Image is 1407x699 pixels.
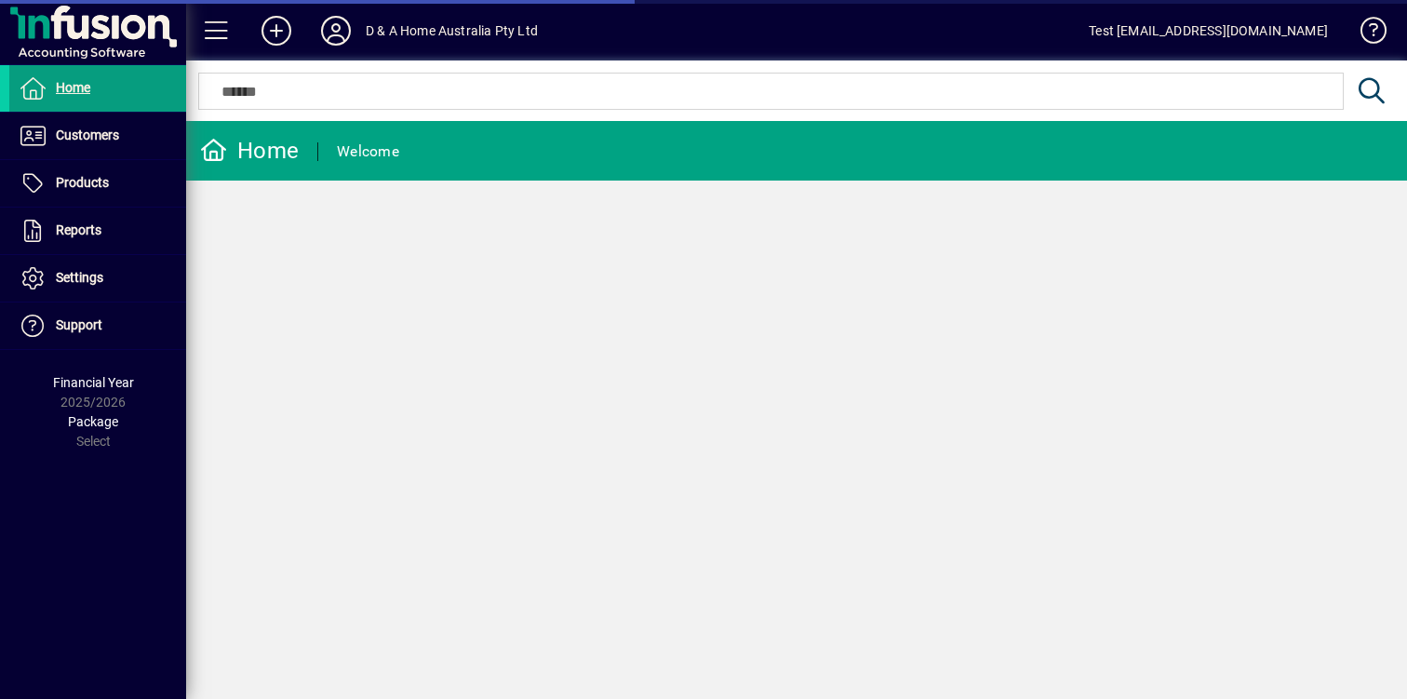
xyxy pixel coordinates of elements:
[56,175,109,190] span: Products
[56,222,101,237] span: Reports
[68,414,118,429] span: Package
[56,80,90,95] span: Home
[56,128,119,142] span: Customers
[337,137,399,167] div: Welcome
[9,255,186,302] a: Settings
[1089,16,1328,46] div: Test [EMAIL_ADDRESS][DOMAIN_NAME]
[247,14,306,47] button: Add
[366,16,538,46] div: D & A Home Australia Pty Ltd
[56,270,103,285] span: Settings
[1347,4,1384,64] a: Knowledge Base
[9,113,186,159] a: Customers
[56,317,102,332] span: Support
[9,160,186,207] a: Products
[306,14,366,47] button: Profile
[9,208,186,254] a: Reports
[200,136,299,166] div: Home
[9,302,186,349] a: Support
[53,375,134,390] span: Financial Year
